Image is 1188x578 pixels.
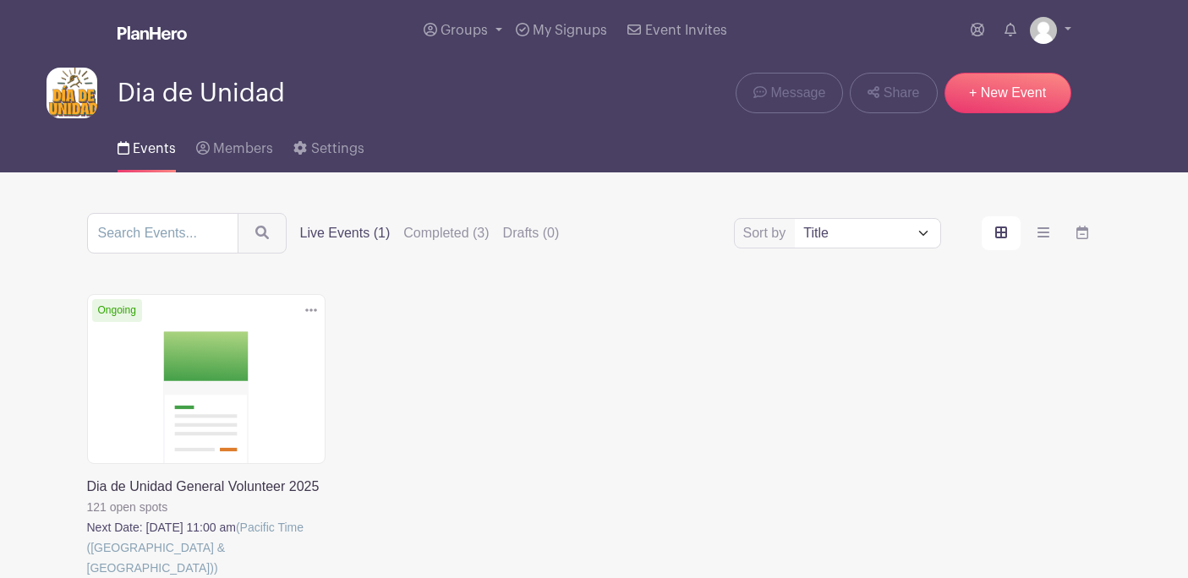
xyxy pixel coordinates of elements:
span: Groups [441,24,488,37]
label: Drafts (0) [503,223,560,243]
span: My Signups [533,24,607,37]
span: Settings [311,142,364,155]
label: Live Events (1) [300,223,391,243]
a: Settings [293,118,364,172]
span: Share [884,83,920,103]
span: Members [213,142,273,155]
a: Events [118,118,176,172]
label: Completed (3) [403,223,489,243]
span: Events [133,142,176,155]
a: + New Event [944,73,1071,113]
span: Event Invites [645,24,727,37]
img: default-ce2991bfa6775e67f084385cd625a349d9dcbb7a52a09fb2fda1e96e2d18dcdb.png [1030,17,1057,44]
a: Message [736,73,843,113]
div: filters [300,223,560,243]
span: Message [770,83,825,103]
label: Sort by [743,223,791,243]
img: Dia-de-Unidad.png [47,68,97,118]
input: Search Events... [87,213,238,254]
span: Dia de Unidad [118,79,285,107]
a: Members [196,118,273,172]
div: order and view [982,216,1102,250]
a: Share [850,73,937,113]
img: logo_white-6c42ec7e38ccf1d336a20a19083b03d10ae64f83f12c07503d8b9e83406b4c7d.svg [118,26,187,40]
